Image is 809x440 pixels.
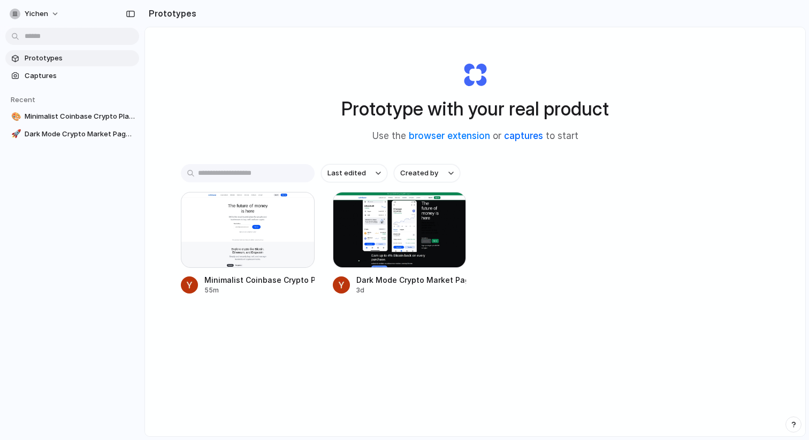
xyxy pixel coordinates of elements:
h1: Prototype with your real product [341,95,609,123]
span: yichen [25,9,48,19]
div: 🎨 [11,111,19,123]
span: Dark Mode Crypto Market Page Design [25,129,135,140]
div: Minimalist Coinbase Crypto Platform [204,274,315,285]
button: 🚀 [10,129,20,140]
div: Dark Mode Crypto Market Page Design [356,274,467,285]
span: Captures [25,71,135,81]
a: Minimalist Coinbase Crypto PlatformMinimalist Coinbase Crypto Platform55m [181,192,315,295]
button: yichen [5,5,65,22]
a: Dark Mode Crypto Market Page DesignDark Mode Crypto Market Page Design3d [333,192,467,295]
button: Last edited [321,164,387,182]
a: 🎨Minimalist Coinbase Crypto Platform [5,109,139,125]
h2: Prototypes [144,7,196,20]
div: 55m [204,285,315,295]
span: Use the or to start [372,129,578,143]
a: 🚀Dark Mode Crypto Market Page Design [5,126,139,142]
button: Created by [394,164,460,182]
a: Prototypes [5,50,139,66]
span: Created by [400,168,438,179]
span: Recent [11,95,35,104]
span: Last edited [327,168,366,179]
a: browser extension [409,130,490,141]
span: Prototypes [25,53,135,64]
span: Minimalist Coinbase Crypto Platform [25,111,135,122]
a: captures [504,130,543,141]
div: 3d [356,285,467,295]
a: Captures [5,68,139,84]
button: 🎨 [10,111,20,122]
div: 🚀 [11,128,19,140]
